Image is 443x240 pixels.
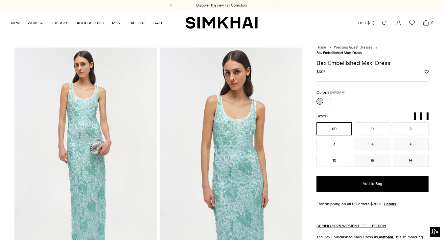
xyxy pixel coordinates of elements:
a: Home [316,45,326,50]
a: Open search modal [378,16,391,30]
button: 0 [355,122,390,135]
a: Go to the account page [392,16,405,30]
div: Free shipping on all US orders $200+ [316,201,428,207]
a: Details [384,201,396,207]
div: / [330,45,331,50]
button: 14 [393,154,429,167]
nav: breadcrumbs [316,45,428,56]
label: Size: [316,113,330,119]
a: NEW [11,16,20,30]
div: / [376,45,378,50]
span: Bex Embellished Maxi Dress [316,51,361,55]
a: Open cart modal [419,16,432,30]
button: 00 [316,122,352,135]
a: Wedding Guest Dresses [334,45,372,50]
a: ACCESSORIES [77,16,104,30]
a: SPRING 2025 WOMEN'S COLLECTION [316,224,386,228]
button: 12 [355,154,390,167]
button: 4 [316,138,352,151]
a: MEN [112,16,121,30]
button: 6 [355,138,390,151]
span: SEAFOAM [327,90,344,95]
strong: Seafoam. [377,235,394,239]
a: WOMEN [28,16,43,30]
a: SALE [153,16,163,30]
a: Wishlist [406,16,419,30]
label: Color: [316,90,344,96]
a: Discover the new Fall Collection [196,3,247,8]
button: 8 [393,138,429,151]
h1: Bex Embellished Maxi Dress [316,60,428,66]
a: SIMKHAI [185,16,258,29]
span: Add to Bag [362,181,382,187]
a: EXPLORE [128,16,146,30]
span: 00 [325,114,330,118]
button: Add to Wishlist [425,70,429,74]
a: DRESSES [51,16,69,30]
button: Add to Bag [316,176,428,192]
button: 10 [316,154,352,167]
span: $695 [316,69,326,75]
button: 2 [393,122,429,135]
button: USD $ [358,16,376,30]
span: 0 [429,20,435,26]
